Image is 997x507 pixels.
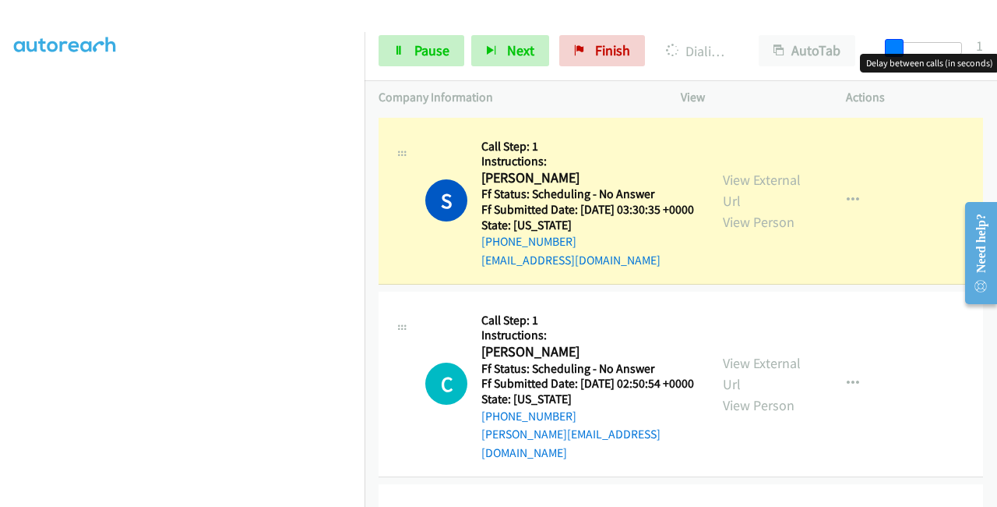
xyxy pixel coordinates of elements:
a: View Person [723,396,794,414]
h5: Ff Status: Scheduling - No Answer [481,361,695,377]
div: 1 [976,35,983,56]
h1: S [425,179,467,222]
a: [EMAIL_ADDRESS][DOMAIN_NAME] [481,253,661,268]
a: [PERSON_NAME][EMAIL_ADDRESS][DOMAIN_NAME] [481,427,661,460]
a: [PHONE_NUMBER] [481,234,576,249]
h5: State: [US_STATE] [481,218,694,233]
h5: Ff Submitted Date: [DATE] 02:50:54 +0000 [481,376,695,392]
a: View External Url [723,171,801,210]
h2: [PERSON_NAME] [481,169,689,187]
span: Next [507,41,534,59]
a: Pause [379,35,464,66]
button: AutoTab [759,35,855,66]
p: Dialing [PERSON_NAME] [666,41,731,62]
span: Finish [595,41,630,59]
h5: Ff Status: Scheduling - No Answer [481,186,694,202]
a: View External Url [723,354,801,393]
p: Company Information [379,88,653,107]
a: View Person [723,213,794,231]
h1: C [425,363,467,405]
h5: Instructions: [481,328,695,343]
span: Pause [414,41,449,59]
h5: Call Step: 1 [481,313,695,328]
div: The call is yet to be attempted [425,363,467,405]
p: Actions [846,88,983,107]
iframe: Resource Center [953,191,997,315]
h2: [PERSON_NAME] [481,343,689,361]
a: [PHONE_NUMBER] [481,409,576,424]
p: View [681,88,818,107]
a: Finish [559,35,645,66]
h5: State: [US_STATE] [481,392,695,407]
h5: Ff Submitted Date: [DATE] 03:30:35 +0000 [481,202,694,218]
h5: Instructions: [481,154,694,169]
button: Next [471,35,549,66]
h5: Call Step: 1 [481,139,694,154]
